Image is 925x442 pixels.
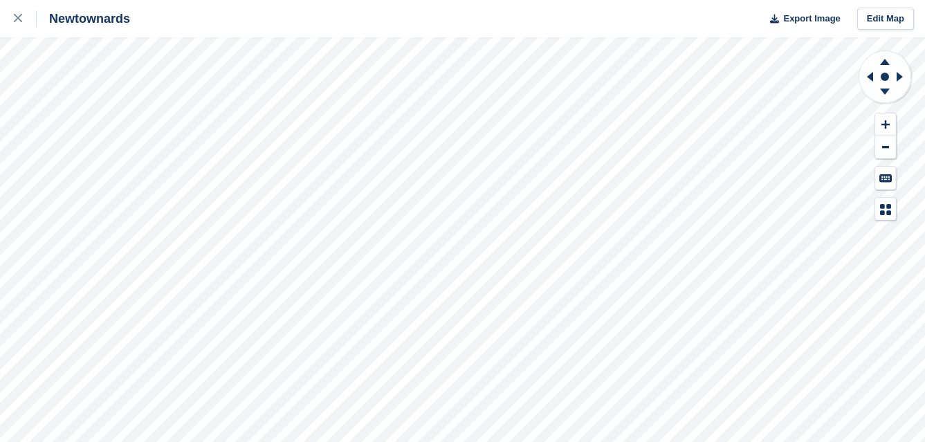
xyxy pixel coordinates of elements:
div: Newtownards [37,10,130,27]
button: Zoom Out [875,136,896,159]
button: Export Image [762,8,841,30]
span: Export Image [783,12,840,26]
a: Edit Map [857,8,914,30]
button: Zoom In [875,113,896,136]
button: Keyboard Shortcuts [875,167,896,190]
button: Map Legend [875,198,896,221]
